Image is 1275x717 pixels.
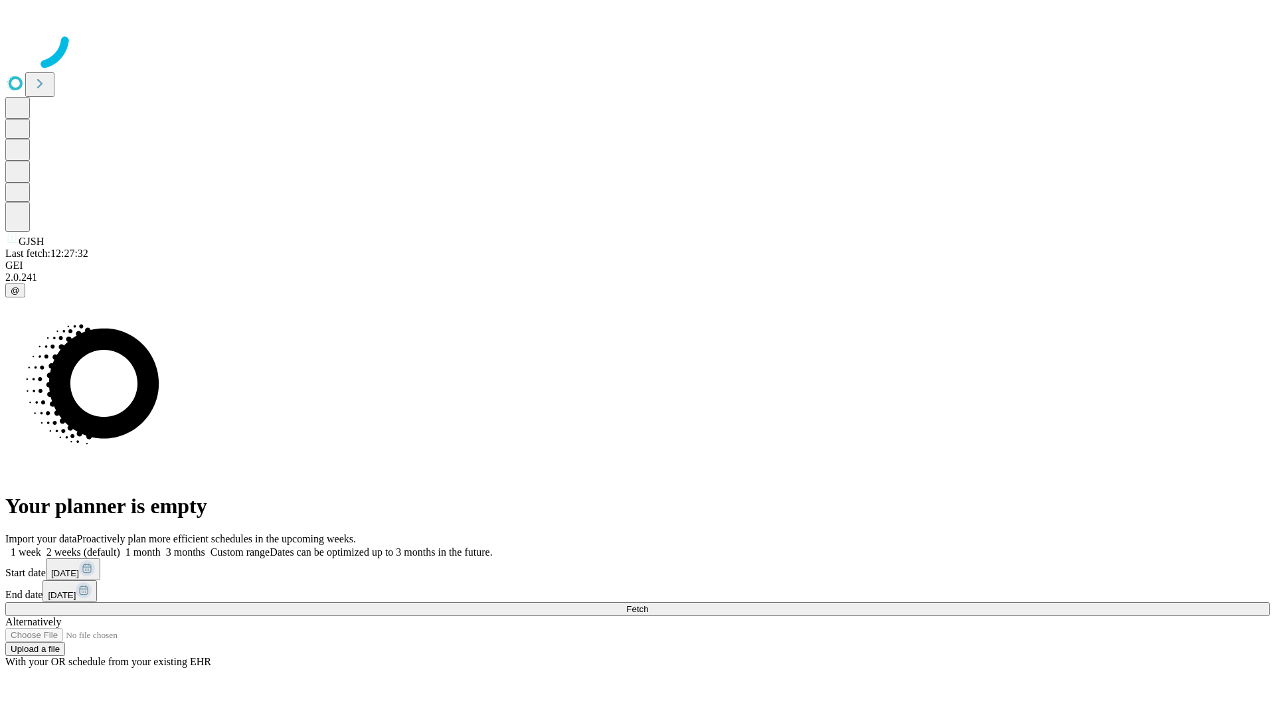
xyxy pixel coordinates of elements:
[270,546,492,558] span: Dates can be optimized up to 3 months in the future.
[51,568,79,578] span: [DATE]
[166,546,205,558] span: 3 months
[48,590,76,600] span: [DATE]
[5,580,1270,602] div: End date
[5,272,1270,283] div: 2.0.241
[11,546,41,558] span: 1 week
[77,533,356,544] span: Proactively plan more efficient schedules in the upcoming weeks.
[19,236,44,247] span: GJSH
[211,546,270,558] span: Custom range
[5,642,65,656] button: Upload a file
[5,656,211,667] span: With your OR schedule from your existing EHR
[5,283,25,297] button: @
[5,260,1270,272] div: GEI
[126,546,161,558] span: 1 month
[46,546,120,558] span: 2 weeks (default)
[5,248,88,259] span: Last fetch: 12:27:32
[5,558,1270,580] div: Start date
[626,604,648,614] span: Fetch
[5,616,61,627] span: Alternatively
[5,602,1270,616] button: Fetch
[5,494,1270,518] h1: Your planner is empty
[11,285,20,295] span: @
[5,533,77,544] span: Import your data
[46,558,100,580] button: [DATE]
[42,580,97,602] button: [DATE]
